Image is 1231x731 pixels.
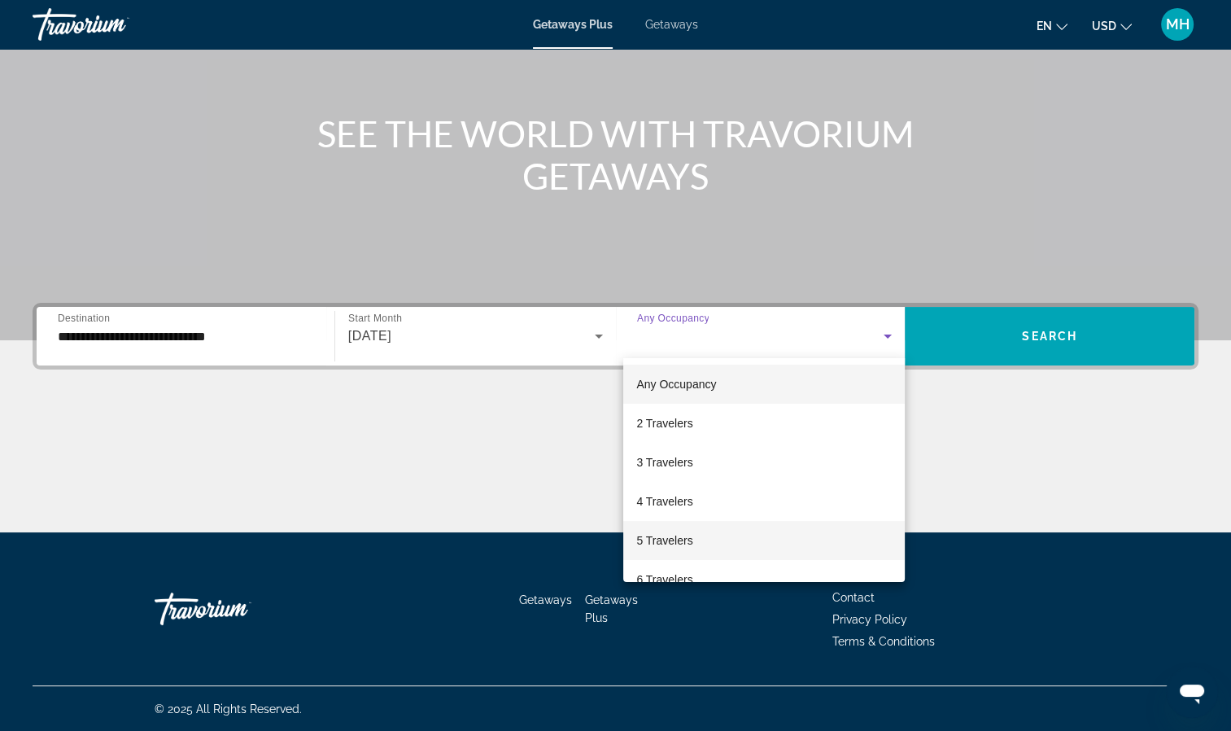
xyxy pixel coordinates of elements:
span: 4 Travelers [636,492,692,511]
span: 2 Travelers [636,414,692,433]
span: 5 Travelers [636,531,692,550]
span: Any Occupancy [636,378,716,391]
iframe: Button to launch messaging window [1166,666,1218,718]
span: 6 Travelers [636,570,692,589]
span: 3 Travelers [636,453,692,472]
